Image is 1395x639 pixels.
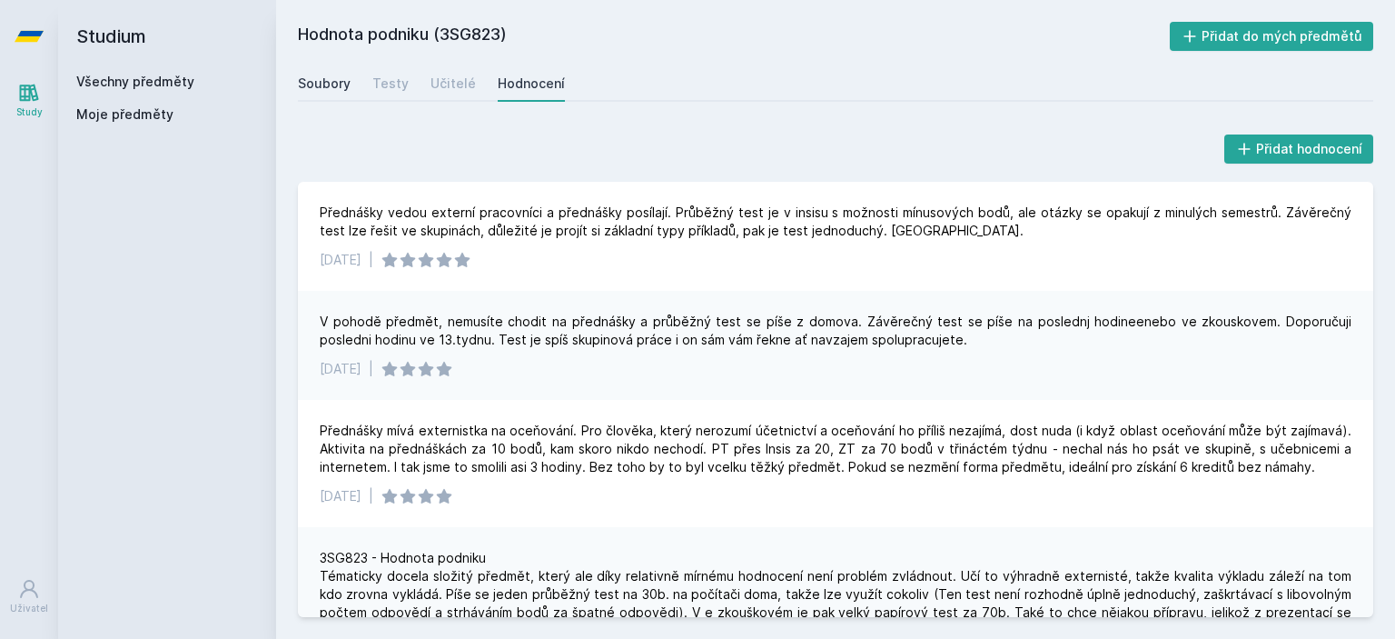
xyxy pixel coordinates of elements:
[4,73,54,128] a: Study
[430,65,476,102] a: Učitelé
[298,65,351,102] a: Soubory
[320,422,1351,476] div: Přednášky mívá externistka na oceňování. Pro člověka, který nerozumí účetnictví a oceňování ho př...
[320,204,1351,240] div: Přednášky vedou externí pracovníci a přednášky posílají. Průběžný test je v insisu s možnosti mín...
[372,75,409,93] div: Testy
[498,65,565,102] a: Hodnocení
[298,75,351,93] div: Soubory
[1224,135,1374,164] button: Přidat hodnocení
[372,65,409,102] a: Testy
[298,22,1170,51] h2: Hodnota podniku (3SG823)
[498,75,565,93] div: Hodnocení
[16,105,43,119] div: Study
[369,487,373,505] div: |
[430,75,476,93] div: Učitelé
[369,360,373,378] div: |
[10,602,48,615] div: Uživatel
[320,313,1351,349] div: V pohodě předmět, nemusíte chodit na přednášky a průběžný test se píše z domova. Závěrečný test s...
[76,74,194,89] a: Všechny předměty
[4,569,54,624] a: Uživatel
[369,251,373,269] div: |
[320,251,361,269] div: [DATE]
[76,105,173,124] span: Moje předměty
[320,360,361,378] div: [DATE]
[1170,22,1374,51] button: Přidat do mých předmětů
[320,487,361,505] div: [DATE]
